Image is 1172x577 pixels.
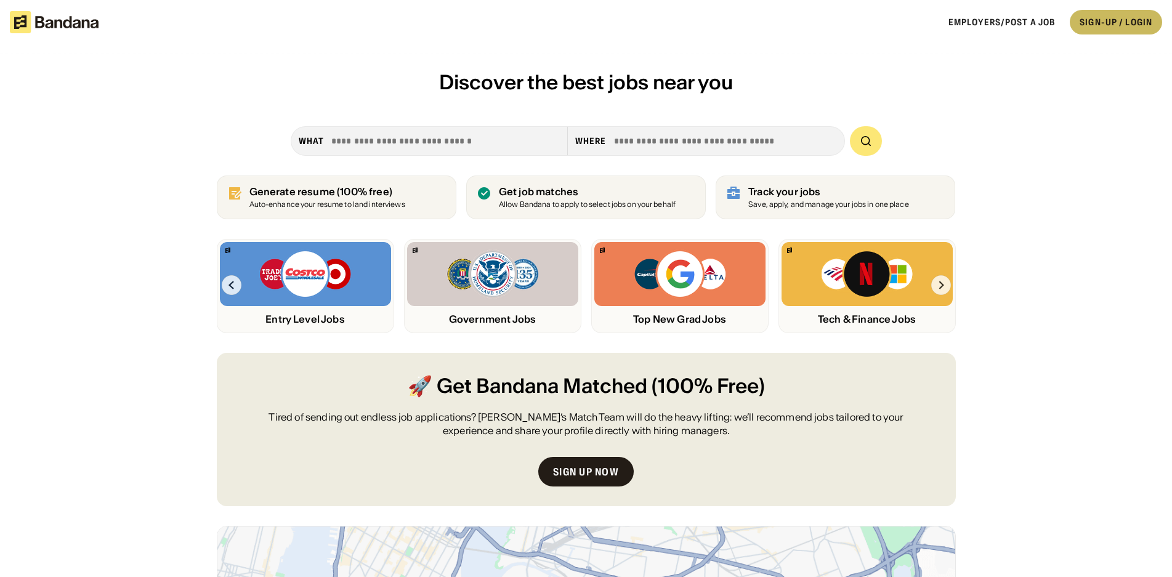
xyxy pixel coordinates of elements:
div: Top New Grad Jobs [594,313,766,325]
a: Generate resume (100% free)Auto-enhance your resume to land interviews [217,176,456,219]
div: Allow Bandana to apply to select jobs on your behalf [499,201,676,209]
img: Bandana logotype [10,11,99,33]
img: Bandana logo [600,248,605,253]
div: Auto-enhance your resume to land interviews [249,201,405,209]
div: Tech & Finance Jobs [782,313,953,325]
span: Discover the best jobs near you [439,70,733,95]
div: Get job matches [499,186,676,198]
img: Bandana logo [225,248,230,253]
a: Bandana logoFBI, DHS, MWRD logosGovernment Jobs [404,239,581,333]
img: Left Arrow [222,275,241,295]
a: Bandana logoTrader Joe’s, Costco, Target logosEntry Level Jobs [217,239,394,333]
img: Trader Joe’s, Costco, Target logos [259,249,352,299]
span: 🚀 Get Bandana Matched [408,373,647,400]
span: (100% Free) [652,373,765,400]
div: Entry Level Jobs [220,313,391,325]
a: Bandana logoCapital One, Google, Delta logosTop New Grad Jobs [591,239,769,333]
img: Bandana logo [413,248,418,253]
div: SIGN-UP / LOGIN [1080,17,1152,28]
img: FBI, DHS, MWRD logos [446,249,540,299]
div: what [299,135,324,147]
a: Sign up now [538,457,634,486]
div: Government Jobs [407,313,578,325]
div: Save, apply, and manage your jobs in one place [748,201,909,209]
a: Get job matches Allow Bandana to apply to select jobs on your behalf [466,176,706,219]
div: Where [575,135,607,147]
img: Right Arrow [931,275,951,295]
a: Bandana logoBank of America, Netflix, Microsoft logosTech & Finance Jobs [778,239,956,333]
img: Capital One, Google, Delta logos [633,249,727,299]
img: Bandana logo [787,248,792,253]
a: Employers/Post a job [948,17,1055,28]
img: Bank of America, Netflix, Microsoft logos [820,249,913,299]
div: Tired of sending out endless job applications? [PERSON_NAME]’s Match Team will do the heavy lifti... [246,410,926,438]
a: Track your jobs Save, apply, and manage your jobs in one place [716,176,955,219]
div: Track your jobs [748,186,909,198]
span: (100% free) [337,185,392,198]
div: Generate resume [249,186,405,198]
div: Sign up now [553,467,619,477]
